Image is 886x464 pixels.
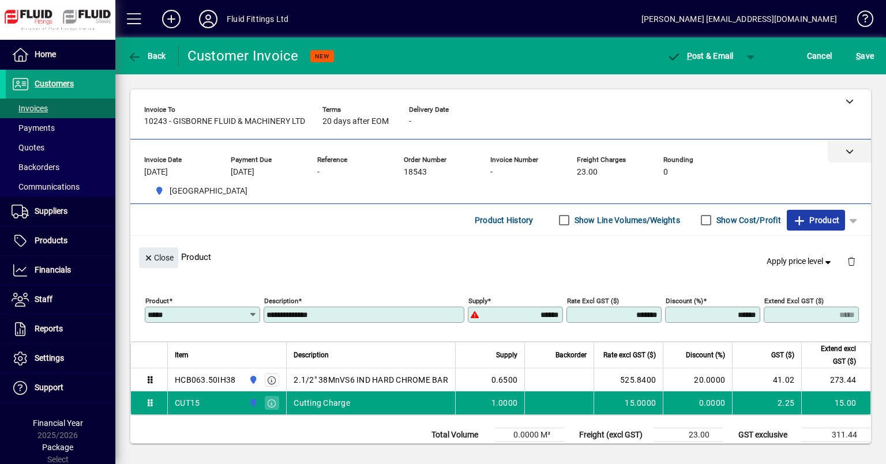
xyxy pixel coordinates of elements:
[187,47,299,65] div: Customer Invoice
[654,428,723,442] td: 23.00
[802,442,871,456] td: 46.72
[35,383,63,392] span: Support
[35,206,67,216] span: Suppliers
[404,168,427,177] span: 18543
[667,51,734,61] span: ost & Email
[12,104,48,113] span: Invoices
[6,344,115,373] a: Settings
[687,51,692,61] span: P
[409,117,411,126] span: -
[572,214,680,226] label: Show Line Volumes/Weights
[470,210,538,231] button: Product History
[145,297,169,305] mat-label: Product
[150,184,252,198] span: AUCKLAND
[468,297,487,305] mat-label: Supply
[601,374,656,386] div: 525.8400
[231,168,254,177] span: [DATE]
[6,197,115,226] a: Suppliers
[35,265,71,274] span: Financials
[12,123,55,133] span: Payments
[175,374,235,386] div: HCB063.50IH38
[495,428,564,442] td: 0.0000 M³
[33,418,83,428] span: Financial Year
[190,9,227,29] button: Profile
[294,349,329,361] span: Description
[567,297,619,305] mat-label: Rate excl GST ($)
[6,285,115,314] a: Staff
[175,397,200,409] div: CUT15
[12,143,44,152] span: Quotes
[6,256,115,285] a: Financials
[496,349,517,361] span: Supply
[139,247,178,268] button: Close
[762,251,838,272] button: Apply price level
[125,46,169,66] button: Back
[838,256,865,266] app-page-header-button: Delete
[6,99,115,118] a: Invoices
[787,210,845,231] button: Product
[153,9,190,29] button: Add
[35,295,52,304] span: Staff
[264,297,298,305] mat-label: Description
[856,51,861,61] span: S
[317,168,320,177] span: -
[733,442,802,456] td: GST
[838,247,865,275] button: Delete
[130,236,871,278] div: Product
[849,2,872,40] a: Knowledge Base
[426,428,495,442] td: Total Volume
[6,227,115,255] a: Products
[804,46,835,66] button: Cancel
[35,50,56,59] span: Home
[573,442,654,456] td: Rounding
[315,52,329,60] span: NEW
[246,397,259,409] span: AUCKLAND
[227,10,288,28] div: Fluid Fittings Ltd
[654,442,723,456] td: 0.00
[853,46,877,66] button: Save
[144,117,305,126] span: 10243 - GISBORNE FLUID & MACHINERY LTD
[764,297,824,305] mat-label: Extend excl GST ($)
[663,391,732,414] td: 0.0000
[573,428,654,442] td: Freight (excl GST)
[12,182,80,191] span: Communications
[661,46,739,66] button: Post & Email
[802,428,871,442] td: 311.44
[6,40,115,69] a: Home
[42,443,73,452] span: Package
[136,252,181,262] app-page-header-button: Close
[603,349,656,361] span: Rate excl GST ($)
[294,374,448,386] span: 2.1/2" 38MnVS6 IND HARD CHROME BAR
[733,428,802,442] td: GST exclusive
[601,397,656,409] div: 15.0000
[801,368,870,391] td: 273.44
[714,214,781,226] label: Show Cost/Profit
[35,79,74,88] span: Customers
[809,342,856,368] span: Extend excl GST ($)
[6,118,115,138] a: Payments
[577,168,598,177] span: 23.00
[641,10,837,28] div: [PERSON_NAME] [EMAIL_ADDRESS][DOMAIN_NAME]
[491,397,518,409] span: 1.0000
[35,324,63,333] span: Reports
[426,442,495,456] td: Total Weight
[6,374,115,402] a: Support
[12,163,59,172] span: Backorders
[322,117,389,126] span: 20 days after EOM
[490,168,493,177] span: -
[767,255,834,267] span: Apply price level
[495,442,564,456] td: 16.1590 Kg
[475,211,534,229] span: Product History
[246,374,259,386] span: AUCKLAND
[35,353,64,363] span: Settings
[175,349,189,361] span: Item
[666,297,703,305] mat-label: Discount (%)
[732,391,801,414] td: 2.25
[144,248,174,267] span: Close
[856,47,874,65] span: ave
[686,349,725,361] span: Discount (%)
[771,349,794,361] span: GST ($)
[144,168,168,177] span: [DATE]
[663,368,732,391] td: 20.0000
[555,349,587,361] span: Backorder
